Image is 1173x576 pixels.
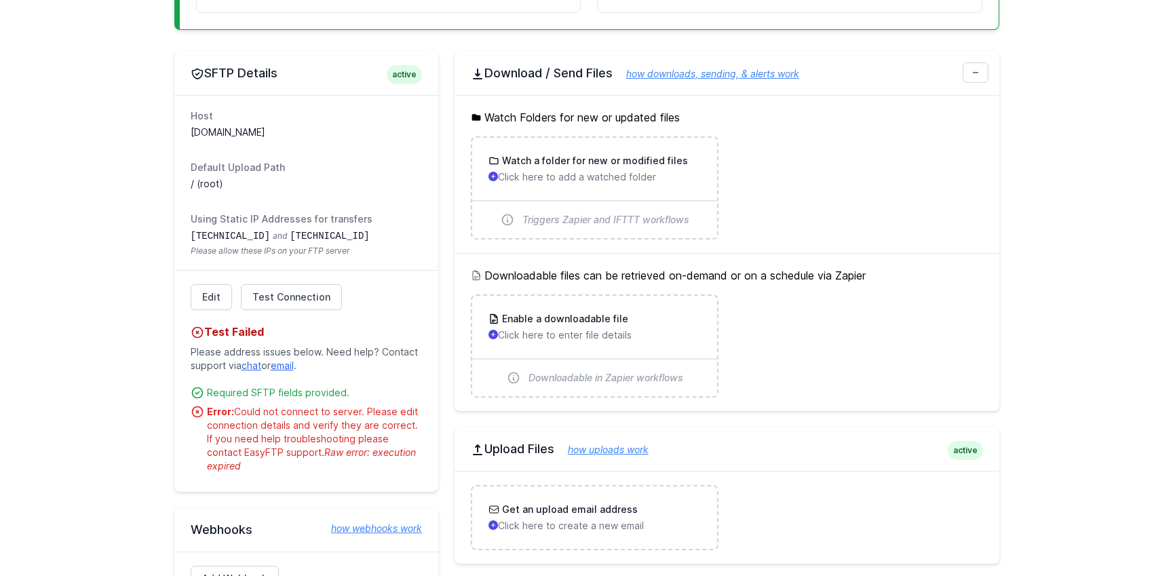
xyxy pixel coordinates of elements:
[471,65,983,81] h2: Download / Send Files
[522,213,689,227] span: Triggers Zapier and IFTTT workflows
[472,296,717,396] a: Enable a downloadable file Click here to enter file details Downloadable in Zapier workflows
[191,65,422,81] h2: SFTP Details
[471,267,983,284] h5: Downloadable files can be retrieved on-demand or on a schedule via Zapier
[252,290,330,304] span: Test Connection
[290,231,370,242] code: [TECHNICAL_ID]
[207,386,422,400] div: Required SFTP fields provided.
[241,284,342,310] a: Test Connection
[191,522,422,538] h2: Webhooks
[191,324,422,340] h4: Test Failed
[242,360,261,371] a: chat
[528,371,683,385] span: Downloadable in Zapier workflows
[191,126,422,139] dd: [DOMAIN_NAME]
[488,519,701,533] p: Click here to create a new email
[207,405,422,473] div: Could not connect to server. Please edit connection details and verify they are correct. If you n...
[471,109,983,126] h5: Watch Folders for new or updated files
[1105,508,1157,560] iframe: Drift Widget Chat Controller
[613,68,799,79] a: how downloads, sending, & alerts work
[471,441,983,457] h2: Upload Files
[191,340,422,378] p: Please address issues below. Need help? Contact support via or .
[554,444,649,455] a: how uploads work
[318,522,422,535] a: how webhooks work
[191,109,422,123] dt: Host
[271,360,294,371] a: email
[499,154,688,168] h3: Watch a folder for new or modified files
[207,406,234,417] strong: Error:
[472,138,717,238] a: Watch a folder for new or modified files Click here to add a watched folder Triggers Zapier and I...
[191,161,422,174] dt: Default Upload Path
[499,503,638,516] h3: Get an upload email address
[273,231,287,241] span: and
[191,177,422,191] dd: / (root)
[948,441,983,460] span: active
[191,212,422,226] dt: Using Static IP Addresses for transfers
[488,328,701,342] p: Click here to enter file details
[191,284,232,310] a: Edit
[191,246,422,256] span: Please allow these IPs on your FTP server
[499,312,628,326] h3: Enable a downloadable file
[387,65,422,84] span: active
[191,231,271,242] code: [TECHNICAL_ID]
[472,486,717,549] a: Get an upload email address Click here to create a new email
[488,170,701,184] p: Click here to add a watched folder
